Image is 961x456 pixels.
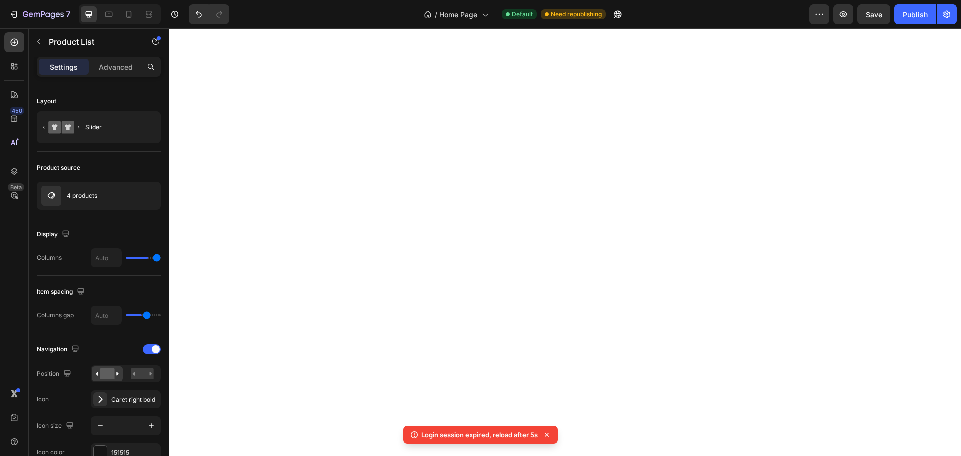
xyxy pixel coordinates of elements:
div: Display [37,228,72,241]
p: 7 [66,8,70,20]
div: Caret right bold [111,395,158,404]
div: Beta [8,183,24,191]
button: Save [857,4,890,24]
div: Layout [37,97,56,106]
button: Publish [894,4,936,24]
div: Publish [903,9,928,20]
div: Icon size [37,419,76,433]
div: Icon [37,395,49,404]
div: Product source [37,163,80,172]
div: Columns gap [37,311,74,320]
p: Advanced [99,62,133,72]
div: Position [37,367,73,381]
div: 450 [10,107,24,115]
span: Default [512,10,533,19]
div: Slider [85,116,146,139]
img: product feature img [41,186,61,206]
div: Item spacing [37,285,87,299]
div: Navigation [37,343,81,356]
span: / [435,9,437,20]
p: Product List [49,36,134,48]
p: Settings [50,62,78,72]
div: Undo/Redo [189,4,229,24]
button: 7 [4,4,75,24]
span: Save [866,10,882,19]
input: Auto [91,306,121,324]
iframe: Design area [169,28,961,456]
input: Auto [91,249,121,267]
p: Login session expired, reload after 5s [421,430,538,440]
p: 4 products [67,192,97,199]
span: Home Page [439,9,477,20]
div: Columns [37,253,62,262]
span: Need republishing [551,10,602,19]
